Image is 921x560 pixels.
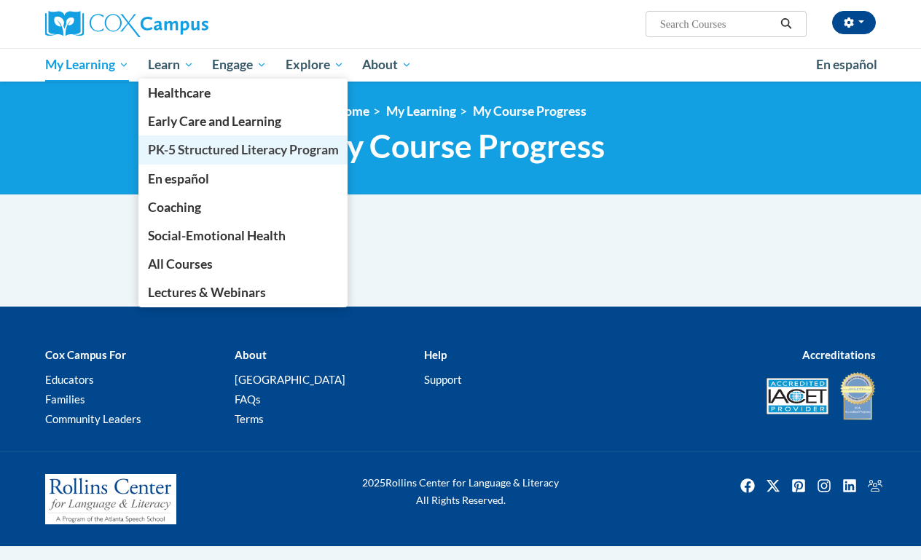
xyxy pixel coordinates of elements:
[138,165,348,193] a: En español
[386,103,456,119] a: My Learning
[335,103,369,119] a: Home
[816,57,877,72] span: En español
[148,142,339,157] span: PK-5 Structured Literacy Program
[45,393,85,406] a: Families
[812,474,836,497] img: Instagram icon
[203,48,276,82] a: Engage
[473,103,587,119] a: My Course Progress
[276,48,353,82] a: Explore
[736,474,759,497] a: Facebook
[45,348,126,361] b: Cox Campus For
[317,127,605,165] span: My Course Progress
[45,11,307,37] a: Cox Campus
[235,373,345,386] a: [GEOGRAPHIC_DATA]
[424,373,462,386] a: Support
[863,474,887,497] img: Facebook group icon
[775,15,797,33] button: Search
[138,250,348,278] a: All Courses
[787,474,810,497] a: Pinterest
[761,474,785,497] img: Twitter icon
[832,11,876,34] button: Account Settings
[353,48,422,82] a: About
[235,412,264,425] a: Terms
[34,48,887,82] div: Main menu
[148,85,211,100] span: Healthcare
[36,48,138,82] a: My Learning
[148,171,209,186] span: En español
[659,15,775,33] input: Search Courses
[138,79,348,107] a: Healthcare
[235,348,267,361] b: About
[212,56,267,74] span: Engage
[45,412,141,425] a: Community Leaders
[235,393,261,406] a: FAQs
[45,11,208,37] img: Cox Campus
[138,193,348,221] a: Coaching
[148,256,213,272] span: All Courses
[362,476,385,489] span: 2025
[45,56,129,74] span: My Learning
[787,474,810,497] img: Pinterest icon
[45,373,94,386] a: Educators
[812,474,836,497] a: Instagram
[318,474,603,509] div: Rollins Center for Language & Literacy All Rights Reserved.
[424,348,447,361] b: Help
[148,114,281,129] span: Early Care and Learning
[736,474,759,497] img: Facebook icon
[863,474,887,497] a: Facebook Group
[838,474,861,497] img: LinkedIn icon
[767,378,828,414] img: Accredited IACET® Provider
[761,474,785,497] a: Twitter
[148,56,194,74] span: Learn
[138,135,348,164] a: PK-5 Structured Literacy Program
[802,348,876,361] b: Accreditations
[807,50,887,80] a: En español
[148,228,286,243] span: Social-Emotional Health
[45,474,176,525] img: Rollins Center for Language & Literacy - A Program of the Atlanta Speech School
[838,474,861,497] a: Linkedin
[286,56,344,74] span: Explore
[839,371,876,422] img: IDA® Accredited
[148,285,266,300] span: Lectures & Webinars
[138,48,203,82] a: Learn
[362,56,412,74] span: About
[138,107,348,135] a: Early Care and Learning
[138,278,348,307] a: Lectures & Webinars
[148,200,201,215] span: Coaching
[138,221,348,250] a: Social-Emotional Health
